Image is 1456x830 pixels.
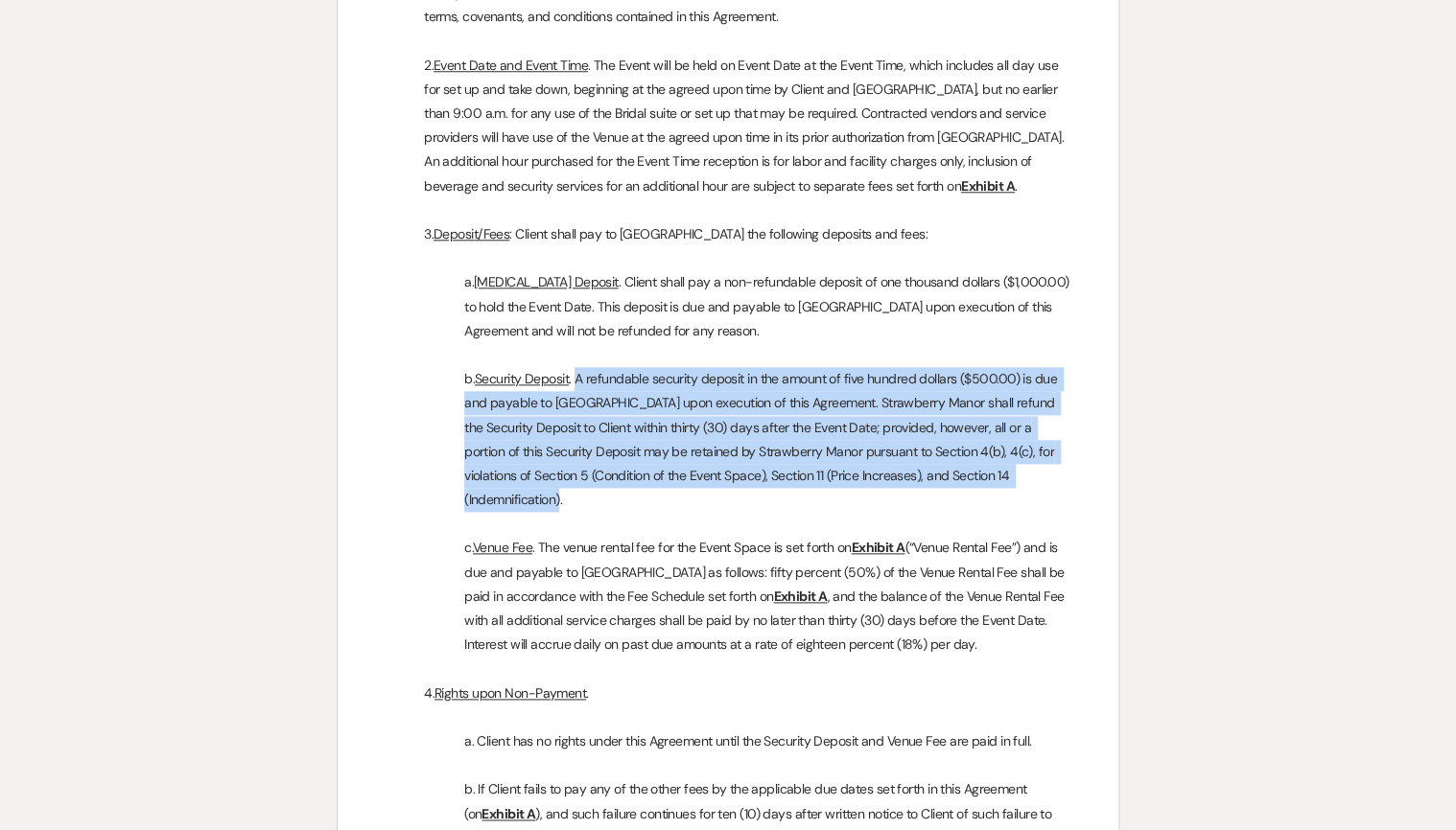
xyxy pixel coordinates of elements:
[384,222,1072,246] p: 3. : Client shall pay to [GEOGRAPHIC_DATA] the following deposits and fees:
[384,681,1072,705] p: 4. .
[773,588,827,605] u: Exhibit A
[434,225,509,242] u: Deposit/Fees
[384,536,1072,657] p: c. . The venue rental fee for the Event Space is set forth on (“Venue Rental Fee”) and is due and...
[961,177,1015,195] u: Exhibit A
[384,270,1072,343] p: a. . Client shall pay a non-refundable deposit of one thousand dollars ($1,000.00) to hold the Ev...
[473,539,532,556] u: Venue Fee
[851,539,904,556] u: Exhibit A
[481,805,535,822] u: Exhibit A
[384,367,1072,512] p: b. . A refundable security deposit in the amount of five hundred dollars ($500.00) is due and pay...
[384,729,1072,753] p: a. Client has no rights under this Agreement until the Security Deposit and Venue Fee are paid in...
[475,370,569,387] u: Security Deposit
[474,273,619,290] u: [MEDICAL_DATA] Deposit
[434,57,588,74] u: Event Date and Event Time
[434,684,586,702] u: Rights upon Non-Payment
[384,54,1072,198] p: 2. . The Event will be held on Event Date at the Event Time, which includes all day use for set u...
